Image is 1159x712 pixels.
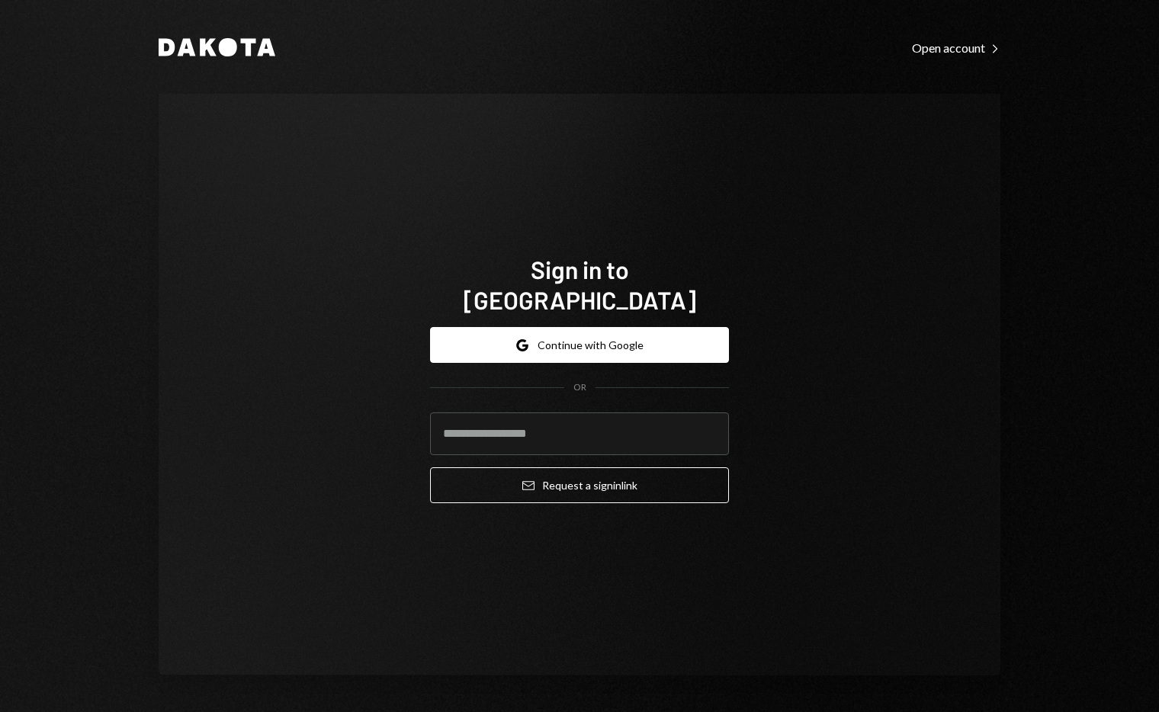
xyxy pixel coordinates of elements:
[912,40,1000,56] div: Open account
[430,254,729,315] h1: Sign in to [GEOGRAPHIC_DATA]
[430,327,729,363] button: Continue with Google
[912,39,1000,56] a: Open account
[430,467,729,503] button: Request a signinlink
[573,381,586,394] div: OR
